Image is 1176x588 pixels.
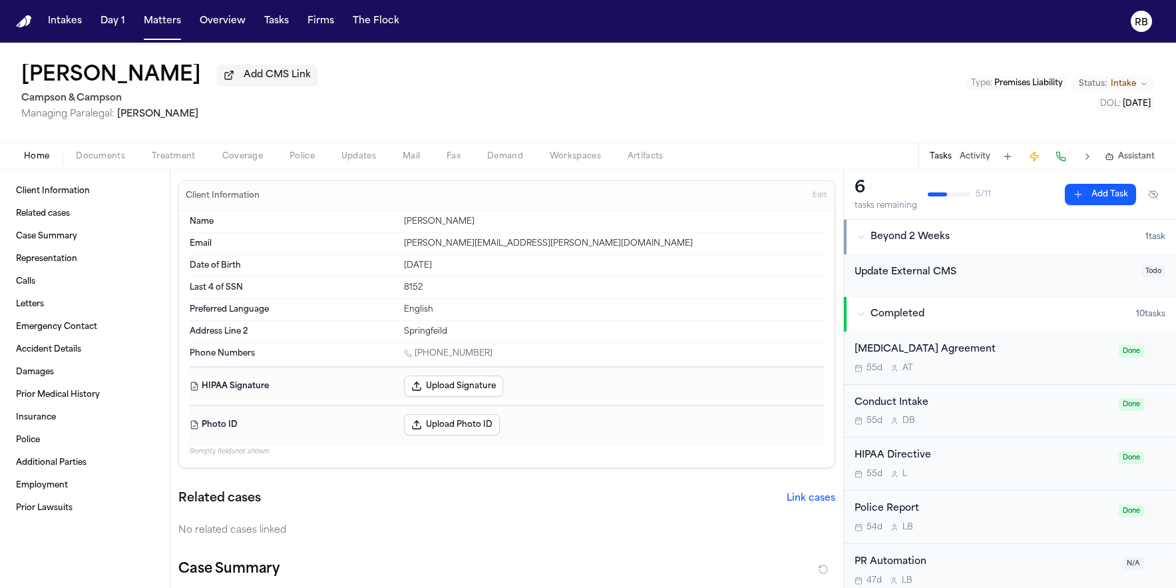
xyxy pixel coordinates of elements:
span: Updates [341,151,376,162]
a: Firms [302,9,339,33]
div: Conduct Intake [855,396,1111,411]
span: Done [1119,398,1144,411]
button: Edit matter name [21,64,201,88]
a: Insurance [11,407,159,428]
span: Coverage [222,151,263,162]
button: Edit [809,185,831,206]
a: Prior Lawsuits [11,497,159,519]
div: English [404,304,824,315]
span: Demand [487,151,523,162]
dt: Email [190,238,396,249]
span: Damages [16,367,54,378]
span: N/A [1123,557,1144,570]
a: Overview [194,9,251,33]
p: 9 empty fields not shown. [190,447,824,457]
span: Prior Medical History [16,390,100,400]
div: [DATE] [404,260,824,271]
button: Intakes [43,9,87,33]
button: Beyond 2 Weeks1task [844,220,1176,254]
div: PR Automation [855,555,1115,570]
span: Managing Paralegal: [21,109,114,119]
span: [DATE] [1123,100,1151,108]
button: Upload Photo ID [404,414,500,436]
a: Accident Details [11,339,159,360]
span: L B [902,522,913,533]
span: Edit [813,191,827,200]
span: 54d [867,522,882,533]
div: Open task: Police Report [844,491,1176,544]
a: Case Summary [11,226,159,247]
button: Create Immediate Task [1025,147,1044,166]
a: Home [16,15,32,28]
div: [MEDICAL_DATA] Agreement [855,342,1111,358]
span: L [902,469,907,479]
div: 6 [855,178,917,199]
a: Employment [11,475,159,496]
span: Intake [1111,79,1136,89]
button: Add Task [998,147,1017,166]
a: Prior Medical History [11,384,159,406]
button: Change status from Intake [1072,76,1155,92]
button: Activity [960,151,990,162]
span: Fax [447,151,461,162]
span: 55d [867,469,882,479]
span: Police [16,435,40,445]
span: D B [902,416,915,426]
span: Phone Numbers [190,348,255,359]
span: Treatment [152,151,196,162]
span: Status: [1079,79,1107,89]
dt: Date of Birth [190,260,396,271]
dt: HIPAA Signature [190,376,396,397]
div: [PERSON_NAME][EMAIL_ADDRESS][PERSON_NAME][DOMAIN_NAME] [404,238,824,249]
div: Open task: HIPAA Directive [844,438,1176,491]
span: Done [1119,451,1144,464]
span: 10 task s [1136,309,1165,320]
div: tasks remaining [855,200,917,211]
button: Link cases [787,492,835,505]
span: Done [1119,345,1144,358]
button: Hide completed tasks (⌘⇧H) [1141,184,1165,205]
button: Upload Signature [404,376,503,397]
span: 1 task [1145,232,1165,242]
button: Tasks [930,151,952,162]
a: Representation [11,248,159,270]
span: Workspaces [550,151,601,162]
span: Type : [971,79,992,87]
span: 5 / 11 [976,189,991,200]
span: Prior Lawsuits [16,503,73,513]
a: Calls [11,271,159,292]
dt: Address Line 2 [190,326,396,337]
dt: Name [190,216,396,227]
div: Police Report [855,501,1111,517]
button: Tasks [259,9,294,33]
a: Client Information [11,180,159,202]
dt: Preferred Language [190,304,396,315]
button: Edit DOL: 2025-06-12 [1096,97,1155,111]
div: No related cases linked [178,524,835,537]
dt: Photo ID [190,414,396,436]
span: 55d [867,416,882,426]
span: Add CMS Link [244,69,311,82]
div: Update External CMS [855,265,1133,280]
button: The Flock [347,9,405,33]
a: Letters [11,294,159,315]
a: Police [11,430,159,451]
a: Day 1 [95,9,130,33]
span: Related cases [16,208,70,219]
a: Damages [11,362,159,383]
div: Open task: Update External CMS [844,254,1176,296]
button: Completed10tasks [844,297,1176,332]
span: Calls [16,276,35,287]
span: A T [902,363,913,374]
div: Open task: Conduct Intake [844,385,1176,438]
button: Add Task [1065,184,1136,205]
span: Client Information [16,186,90,196]
button: Add CMS Link [217,65,317,86]
span: L B [902,575,912,586]
a: Emergency Contact [11,316,159,338]
div: Open task: Retainer Agreement [844,332,1176,385]
div: [PERSON_NAME] [404,216,824,227]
